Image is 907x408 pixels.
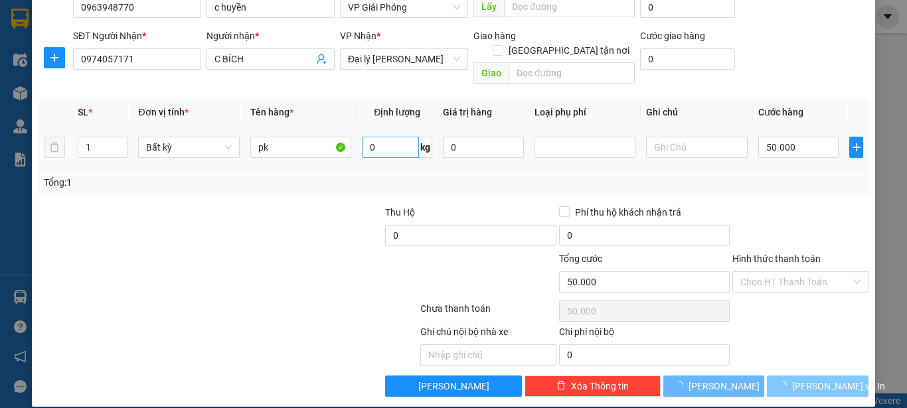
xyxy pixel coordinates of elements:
span: delete [556,381,566,391]
span: Phí thu hộ khách nhận trả [570,205,687,220]
button: plus [849,137,863,158]
span: loading [674,381,689,390]
span: [PERSON_NAME] và In [792,379,885,393]
input: Dọc đường [509,62,635,84]
button: [PERSON_NAME] [385,375,521,397]
span: plus [44,52,64,63]
span: VP Nhận [340,31,376,41]
div: Chi phí nội bộ [559,324,730,344]
div: Người nhận [206,29,335,43]
input: Ghi Chú [646,137,747,158]
th: Loại phụ phí [529,100,641,125]
span: user-add [316,54,327,64]
span: Tổng cước [559,253,602,264]
div: Tổng: 1 [44,175,351,190]
span: [PERSON_NAME] [418,379,489,393]
div: Ghi chú nội bộ nhà xe [420,324,556,344]
th: Ghi chú [641,100,752,125]
label: Hình thức thanh toán [732,253,821,264]
button: [PERSON_NAME] [663,375,765,397]
input: Cước giao hàng [640,48,735,70]
span: Bất kỳ [146,137,231,157]
div: SĐT Người Nhận [73,29,201,43]
span: [GEOGRAPHIC_DATA] tận nơi [503,43,635,58]
span: plus [850,142,863,153]
input: VD: Bàn, Ghế [250,137,351,158]
span: SL [78,107,88,117]
span: Đại lý Nghi Hải [348,49,460,69]
span: Giao hàng [473,31,516,41]
span: Giao [473,62,509,84]
button: delete [44,137,65,158]
span: kg [419,137,432,158]
button: [PERSON_NAME] và In [767,375,868,397]
label: Cước giao hàng [640,31,705,41]
span: Giá trị hàng [443,107,492,117]
button: deleteXóa Thông tin [525,375,661,397]
span: loading [778,381,792,390]
button: plus [44,47,65,68]
span: Định lượng [374,107,420,117]
span: Xóa Thông tin [571,379,629,393]
input: 0 [443,137,524,158]
span: Tên hàng [250,107,293,117]
div: Chưa thanh toán [419,301,558,324]
span: Cước hàng [758,107,803,117]
input: Nhập ghi chú [420,344,556,366]
span: Đơn vị tính [138,107,188,117]
span: [PERSON_NAME] [689,379,760,393]
span: Thu Hộ [385,207,415,218]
